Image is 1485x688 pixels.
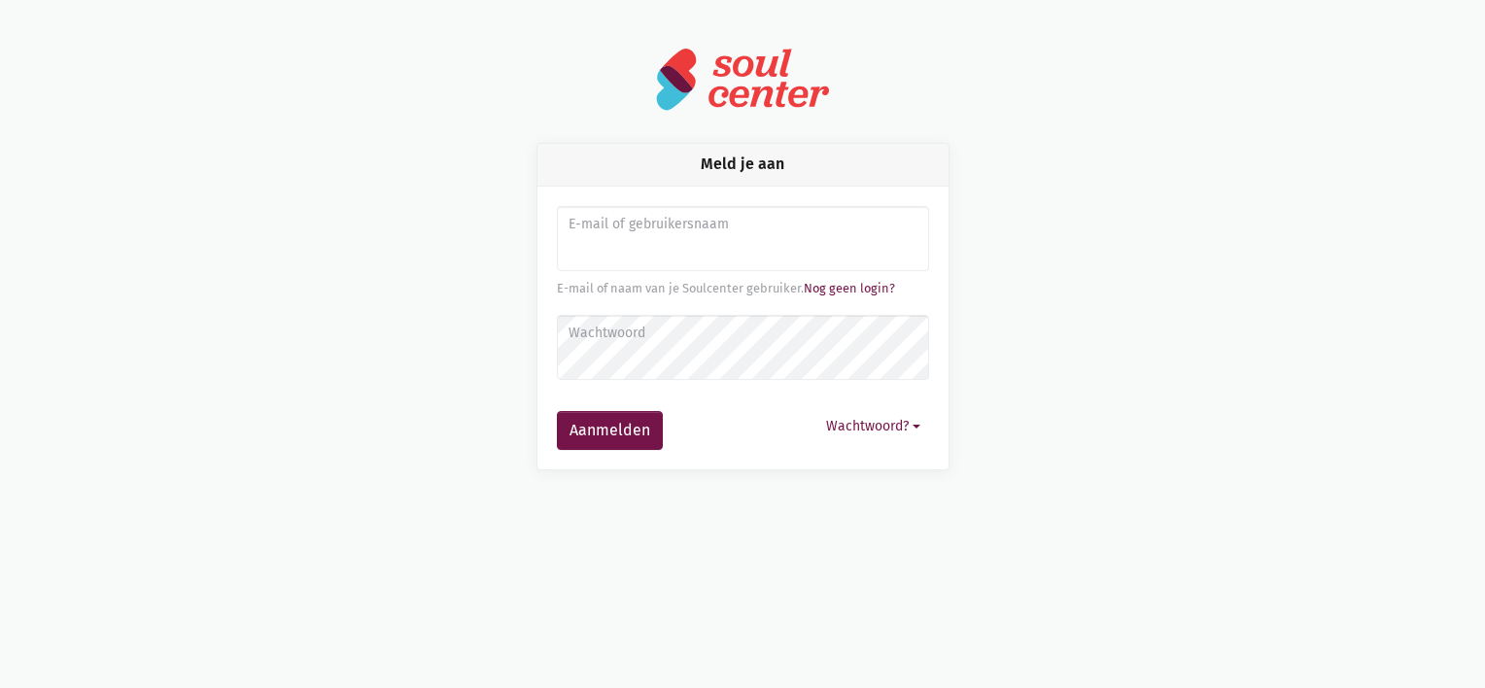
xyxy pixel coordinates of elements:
[557,279,929,298] div: E-mail of naam van je Soulcenter gebruiker.
[804,281,895,295] a: Nog geen login?
[817,411,929,441] button: Wachtwoord?
[557,411,663,450] button: Aanmelden
[569,323,915,344] label: Wachtwoord
[557,206,929,450] form: Aanmelden
[569,214,915,235] label: E-mail of gebruikersnaam
[537,144,949,186] div: Meld je aan
[655,47,830,112] img: logo-soulcenter-full.svg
